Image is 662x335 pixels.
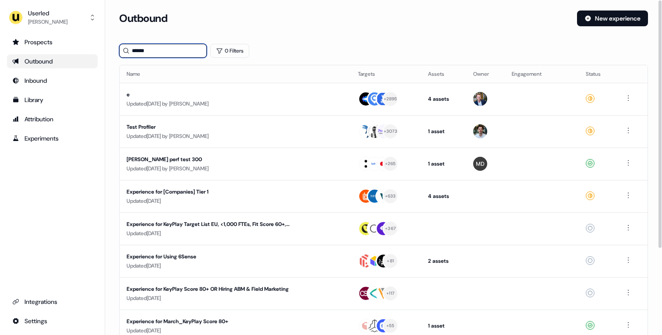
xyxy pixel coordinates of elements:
[119,12,167,25] h3: Outbound
[7,7,98,28] button: Userled[PERSON_NAME]
[384,127,397,135] div: + 3073
[28,9,67,18] div: Userled
[579,65,616,83] th: Status
[12,134,92,143] div: Experiments
[127,155,292,164] div: [PERSON_NAME] perf test 300
[428,192,459,201] div: 4 assets
[127,99,344,108] div: Updated [DATE] by [PERSON_NAME]
[28,18,67,26] div: [PERSON_NAME]
[428,159,459,168] div: 1 asset
[428,127,459,136] div: 1 asset
[7,295,98,309] a: Go to integrations
[127,90,292,99] div: e
[127,132,344,141] div: Updated [DATE] by [PERSON_NAME]
[127,317,292,326] div: Experience for March_KeyPlay Score 80+
[127,285,292,293] div: Experience for KeyPlay Score 80+ OR Hiring ABM & Field Marketing
[127,197,344,205] div: Updated [DATE]
[127,252,292,261] div: Experience for Using 6Sense
[12,297,92,306] div: Integrations
[428,321,459,330] div: 1 asset
[473,157,487,171] img: Martin
[577,11,648,26] button: New experience
[7,314,98,328] a: Go to integrations
[12,95,92,104] div: Library
[384,95,397,103] div: + 2895
[12,57,92,66] div: Outbound
[385,160,396,168] div: + 265
[421,65,466,83] th: Assets
[7,93,98,107] a: Go to templates
[473,92,487,106] img: Yann
[7,35,98,49] a: Go to prospects
[7,112,98,126] a: Go to attribution
[7,74,98,88] a: Go to Inbound
[387,257,394,265] div: + 81
[127,187,292,196] div: Experience for [Companies] Tier 1
[127,229,344,238] div: Updated [DATE]
[428,95,459,103] div: 4 assets
[12,76,92,85] div: Inbound
[385,225,396,233] div: + 367
[428,257,459,265] div: 2 assets
[127,294,344,303] div: Updated [DATE]
[386,322,395,330] div: + 55
[505,65,579,83] th: Engagement
[351,65,421,83] th: Targets
[12,115,92,123] div: Attribution
[12,38,92,46] div: Prospects
[385,192,396,200] div: + 633
[127,326,344,335] div: Updated [DATE]
[210,44,249,58] button: 0 Filters
[386,289,394,297] div: + 117
[120,65,351,83] th: Name
[127,220,292,229] div: Experience for KeyPlay Target List EU, <1,000 FTEs, Fit Score 60+, [DATE] GTM
[127,123,292,131] div: Test Profiler
[12,317,92,325] div: Settings
[127,164,344,173] div: Updated [DATE] by [PERSON_NAME]
[473,124,487,138] img: Tristan
[127,261,344,270] div: Updated [DATE]
[7,131,98,145] a: Go to experiments
[466,65,505,83] th: Owner
[7,54,98,68] a: Go to outbound experience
